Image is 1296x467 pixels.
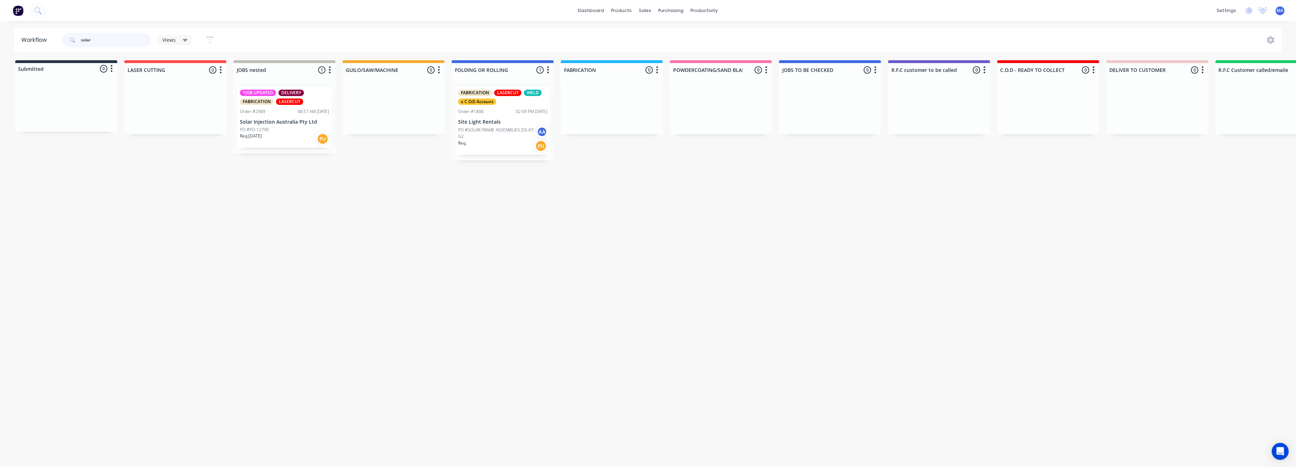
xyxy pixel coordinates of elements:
[458,108,484,115] div: Order #1806
[537,126,547,137] div: AA
[458,119,547,125] p: Site Light Rentals
[608,5,636,16] div: products
[575,5,608,16] a: dashboard
[458,99,496,105] div: x C.O.D Account
[81,33,151,47] input: Search for orders...
[455,87,550,155] div: FABRICATIONLASERCUTWELDx C.O.D AccountOrder #180602:09 PM [DATE]Site Light RentalsPO #SOLAR FRAME...
[298,108,329,115] div: 06:57 AM [DATE]
[1213,5,1240,16] div: settings
[278,90,304,96] div: DELIVERY
[237,87,332,148] div: *JOB UPDATEDDELIVERYFABRICATIONLASERCUTOrder #298906:57 AM [DATE]Solar Injection Australia Pty Lt...
[655,5,687,16] div: purchasing
[240,90,276,96] div: *JOB UPDATED
[458,90,492,96] div: FABRICATION
[162,36,176,44] span: Views
[240,119,329,125] p: Solar Injection Australia Pty Ltd
[516,108,547,115] div: 02:09 PM [DATE]
[458,140,467,146] p: Req.
[1272,443,1289,460] div: Open Intercom Messenger
[524,90,542,96] div: WELD
[240,108,265,115] div: Order #2989
[276,99,303,105] div: LASERCUT
[317,133,328,145] div: PU
[636,5,655,16] div: sales
[240,126,269,133] p: PO #PO-12790
[535,140,547,152] div: PU
[240,99,274,105] div: FABRICATION
[21,36,50,44] div: Workflow
[687,5,722,16] div: productivity
[1277,7,1284,14] span: MA
[13,5,23,16] img: Factory
[240,133,262,139] p: Req. [DATE]
[494,90,522,96] div: LASERCUT
[458,127,537,140] p: PO #SOLAR FRAME ASSEMBLIES JSS-6T-G2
